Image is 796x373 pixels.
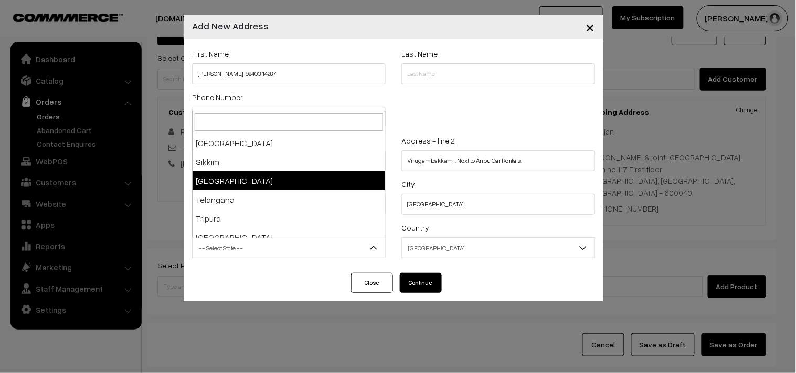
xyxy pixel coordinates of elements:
[401,135,455,146] label: Address - line 2
[192,237,386,258] span: -- Select State --
[351,273,393,293] button: Close
[192,92,243,103] label: Phone Number
[401,48,438,59] label: Last Name
[400,273,442,293] button: Continue
[578,10,603,43] button: Close
[586,17,595,36] span: ×
[193,134,385,152] li: [GEOGRAPHIC_DATA]
[192,19,269,33] h4: Add New Address
[401,237,595,258] span: India
[401,179,415,190] label: City
[192,63,386,84] input: First Name
[193,152,385,171] li: Sikkim
[193,228,385,247] li: [GEOGRAPHIC_DATA]
[193,171,385,190] li: [GEOGRAPHIC_DATA]
[402,239,595,257] span: India
[401,63,595,84] input: Last Name
[192,48,229,59] label: First Name
[193,209,385,228] li: Tripura
[193,239,385,257] span: -- Select State --
[401,222,429,233] label: Country
[401,194,595,215] input: City
[401,150,595,171] input: Address - line 2
[192,107,386,128] input: Phone Number
[193,190,385,209] li: Telangana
